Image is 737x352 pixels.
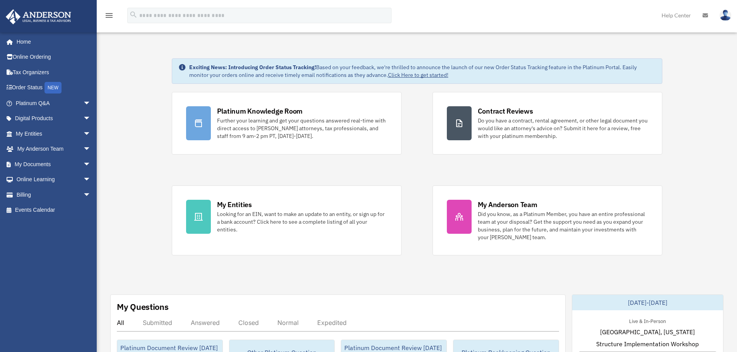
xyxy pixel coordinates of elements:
a: Order StatusNEW [5,80,103,96]
div: NEW [44,82,62,94]
div: All [117,319,124,326]
a: Contract Reviews Do you have a contract, rental agreement, or other legal document you would like... [433,92,662,155]
div: Expedited [317,319,347,326]
a: My Entitiesarrow_drop_down [5,126,103,141]
span: arrow_drop_down [83,95,99,111]
span: arrow_drop_down [83,141,99,157]
a: Digital Productsarrow_drop_down [5,111,103,126]
img: User Pic [720,10,731,21]
a: Online Ordering [5,49,103,65]
div: Live & In-Person [623,316,672,325]
i: menu [104,11,114,20]
span: arrow_drop_down [83,111,99,127]
div: Do you have a contract, rental agreement, or other legal document you would like an attorney's ad... [478,117,648,140]
a: Platinum Knowledge Room Further your learning and get your questions answered real-time with dire... [172,92,402,155]
strong: Exciting News: Introducing Order Status Tracking! [189,64,316,71]
a: My Documentsarrow_drop_down [5,156,103,172]
div: My Anderson Team [478,200,537,209]
span: arrow_drop_down [83,156,99,172]
div: Based on your feedback, we're thrilled to announce the launch of our new Order Status Tracking fe... [189,63,656,79]
div: Did you know, as a Platinum Member, you have an entire professional team at your disposal? Get th... [478,210,648,241]
a: Billingarrow_drop_down [5,187,103,202]
span: [GEOGRAPHIC_DATA], [US_STATE] [600,327,695,337]
div: Normal [277,319,299,326]
div: Contract Reviews [478,106,533,116]
a: Click Here to get started! [388,71,448,78]
img: Anderson Advisors Platinum Portal [3,9,74,24]
a: My Anderson Team Did you know, as a Platinum Member, you have an entire professional team at your... [433,185,662,255]
div: Answered [191,319,220,326]
div: Platinum Knowledge Room [217,106,303,116]
a: My Anderson Teamarrow_drop_down [5,141,103,157]
a: Online Learningarrow_drop_down [5,172,103,187]
a: Tax Organizers [5,65,103,80]
a: Home [5,34,99,49]
div: My Entities [217,200,252,209]
div: Looking for an EIN, want to make an update to an entity, or sign up for a bank account? Click her... [217,210,387,233]
span: Structure Implementation Workshop [596,339,699,349]
div: Submitted [143,319,172,326]
div: [DATE]-[DATE] [572,295,723,310]
a: menu [104,14,114,20]
div: Further your learning and get your questions answered real-time with direct access to [PERSON_NAM... [217,117,387,140]
a: My Entities Looking for an EIN, want to make an update to an entity, or sign up for a bank accoun... [172,185,402,255]
a: Events Calendar [5,202,103,218]
div: Closed [238,319,259,326]
div: My Questions [117,301,169,313]
span: arrow_drop_down [83,172,99,188]
i: search [129,10,138,19]
span: arrow_drop_down [83,187,99,203]
a: Platinum Q&Aarrow_drop_down [5,95,103,111]
span: arrow_drop_down [83,126,99,142]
